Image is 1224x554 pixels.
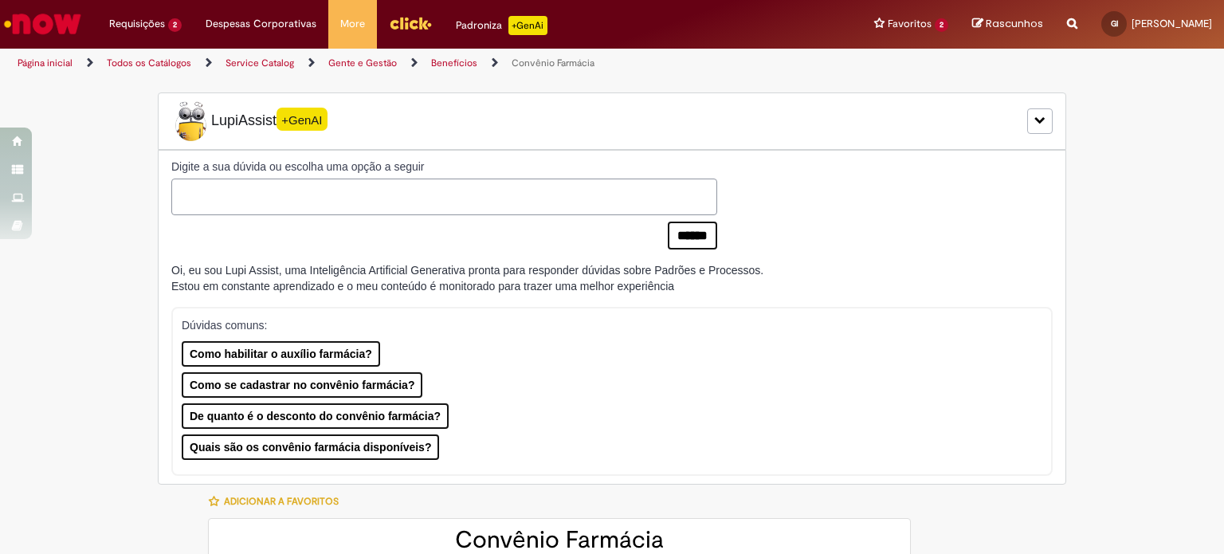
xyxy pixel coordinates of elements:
span: More [340,16,365,32]
span: Rascunhos [986,16,1043,31]
div: Oi, eu sou Lupi Assist, uma Inteligência Artificial Generativa pronta para responder dúvidas sobr... [171,262,763,294]
label: Digite a sua dúvida ou escolha uma opção a seguir [171,159,717,175]
span: Despesas Corporativas [206,16,316,32]
span: 2 [935,18,948,32]
p: Dúvidas comuns: [182,317,1026,333]
button: Adicionar a Favoritos [208,485,347,518]
img: ServiceNow [2,8,84,40]
img: Lupi [171,101,211,141]
span: Adicionar a Favoritos [224,495,339,508]
a: Convênio Farmácia [512,57,594,69]
span: GI [1111,18,1118,29]
a: Rascunhos [972,17,1043,32]
span: Requisições [109,16,165,32]
a: Página inicial [18,57,73,69]
span: LupiAssist [171,101,328,141]
button: Como se cadastrar no convênio farmácia? [182,372,422,398]
a: Todos os Catálogos [107,57,191,69]
button: Como habilitar o auxílio farmácia? [182,341,380,367]
a: Service Catalog [226,57,294,69]
h2: Convênio Farmácia [225,527,894,553]
p: +GenAi [508,16,547,35]
div: Padroniza [456,16,547,35]
button: Quais são os convênio farmácia disponíveis? [182,434,439,460]
div: LupiLupiAssist+GenAI [158,92,1066,150]
ul: Trilhas de página [12,49,804,78]
span: Favoritos [888,16,932,32]
span: 2 [168,18,182,32]
span: +GenAI [277,108,328,131]
img: click_logo_yellow_360x200.png [389,11,432,35]
a: Gente e Gestão [328,57,397,69]
span: [PERSON_NAME] [1132,17,1212,30]
button: De quanto é o desconto do convênio farmácia? [182,403,449,429]
a: Benefícios [431,57,477,69]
